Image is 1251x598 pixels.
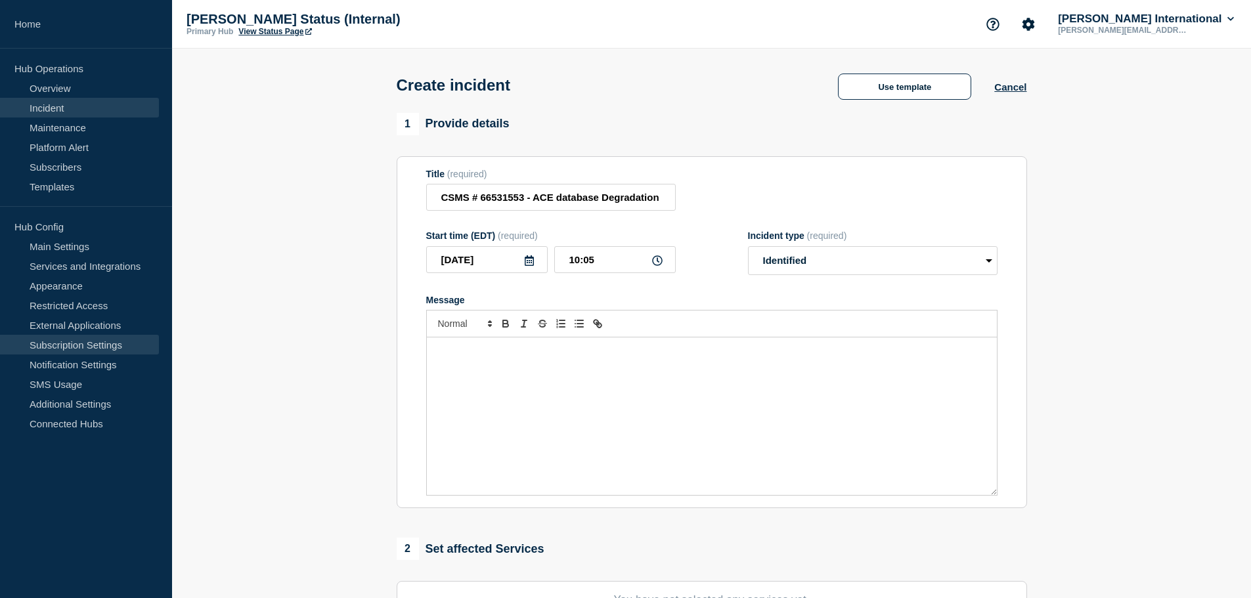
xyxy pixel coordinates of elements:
[994,81,1026,93] button: Cancel
[979,11,1007,38] button: Support
[1015,11,1042,38] button: Account settings
[426,230,676,241] div: Start time (EDT)
[187,27,233,36] p: Primary Hub
[426,246,548,273] input: YYYY-MM-DD
[426,184,676,211] input: Title
[498,230,538,241] span: (required)
[397,113,510,135] div: Provide details
[515,316,533,331] button: Toggle italic text
[554,246,676,273] input: HH:MM
[588,316,607,331] button: Toggle link
[1055,12,1237,26] button: [PERSON_NAME] International
[397,538,544,560] div: Set affected Services
[397,113,419,135] span: 1
[533,316,552,331] button: Toggle strikethrough text
[447,169,487,179] span: (required)
[238,27,311,36] a: View Status Page
[570,316,588,331] button: Toggle bulleted list
[748,230,998,241] div: Incident type
[552,316,570,331] button: Toggle ordered list
[397,538,419,560] span: 2
[496,316,515,331] button: Toggle bold text
[807,230,847,241] span: (required)
[187,12,449,27] p: [PERSON_NAME] Status (Internal)
[426,169,676,179] div: Title
[432,316,496,331] span: Font size
[426,295,998,305] div: Message
[1055,26,1192,35] p: [PERSON_NAME][EMAIL_ADDRESS][PERSON_NAME][DOMAIN_NAME]
[838,74,971,100] button: Use template
[748,246,998,275] select: Incident type
[397,76,510,95] h1: Create incident
[427,337,997,495] div: Message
